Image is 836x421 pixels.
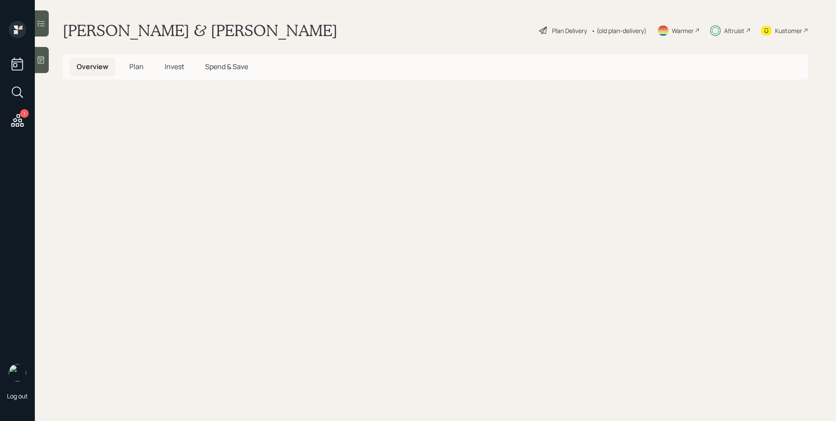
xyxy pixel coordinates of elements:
[552,26,587,35] div: Plan Delivery
[205,62,248,71] span: Spend & Save
[724,26,745,35] div: Altruist
[775,26,802,35] div: Kustomer
[77,62,108,71] span: Overview
[591,26,647,35] div: • (old plan-delivery)
[165,62,184,71] span: Invest
[63,21,337,40] h1: [PERSON_NAME] & [PERSON_NAME]
[7,392,28,400] div: Log out
[20,109,29,118] div: 1
[672,26,694,35] div: Warmer
[9,364,26,381] img: james-distasi-headshot.png
[129,62,144,71] span: Plan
